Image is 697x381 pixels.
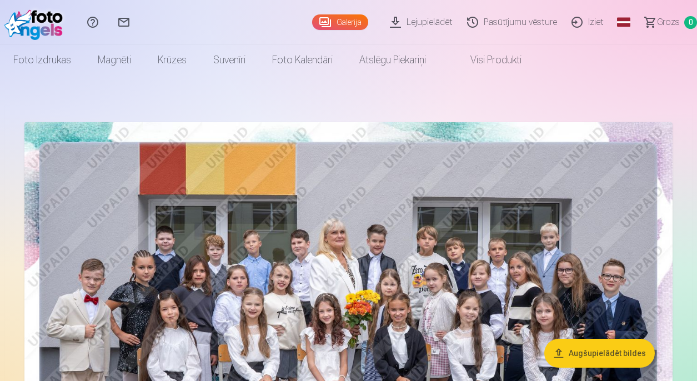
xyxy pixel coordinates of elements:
a: Krūzes [144,44,200,76]
a: Magnēti [84,44,144,76]
a: Visi produkti [439,44,535,76]
img: /fa3 [4,4,68,40]
span: 0 [684,16,697,29]
a: Galerija [312,14,368,30]
button: Augšupielādēt bildes [544,339,655,368]
span: Grozs [657,16,680,29]
a: Foto kalendāri [259,44,346,76]
a: Atslēgu piekariņi [346,44,439,76]
a: Suvenīri [200,44,259,76]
